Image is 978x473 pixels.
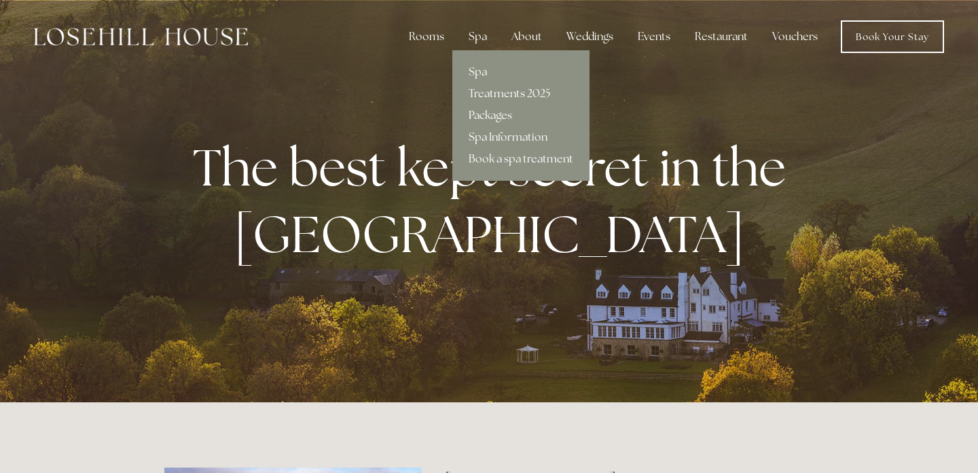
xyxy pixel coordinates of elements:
[841,20,944,53] a: Book Your Stay
[452,105,590,126] a: Packages
[34,28,248,46] img: Losehill House
[452,61,590,83] a: Spa
[761,23,829,50] a: Vouchers
[452,126,590,148] a: Spa Information
[684,23,759,50] div: Restaurant
[501,23,553,50] div: About
[556,23,624,50] div: Weddings
[458,23,498,50] div: Spa
[452,148,590,170] a: Book a spa treatment
[627,23,681,50] div: Events
[452,83,590,105] a: Treatments 2025
[398,23,455,50] div: Rooms
[193,134,797,267] strong: The best kept secret in the [GEOGRAPHIC_DATA]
